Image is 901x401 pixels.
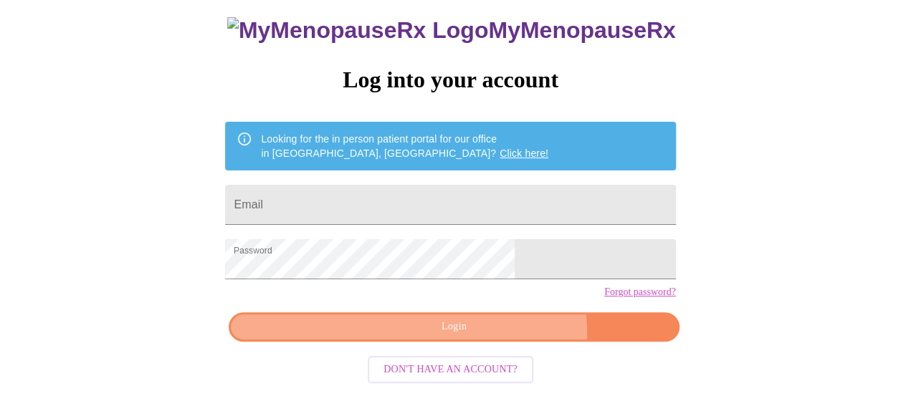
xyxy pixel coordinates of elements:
a: Click here! [500,148,548,159]
span: Login [245,318,662,336]
h3: Log into your account [225,67,675,93]
div: Looking for the in person patient portal for our office in [GEOGRAPHIC_DATA], [GEOGRAPHIC_DATA]? [261,126,548,166]
button: Don't have an account? [368,356,533,384]
a: Don't have an account? [364,362,537,374]
img: MyMenopauseRx Logo [227,17,488,44]
a: Forgot password? [604,286,676,298]
h3: MyMenopauseRx [227,17,676,44]
button: Login [229,312,679,342]
span: Don't have an account? [383,361,518,379]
